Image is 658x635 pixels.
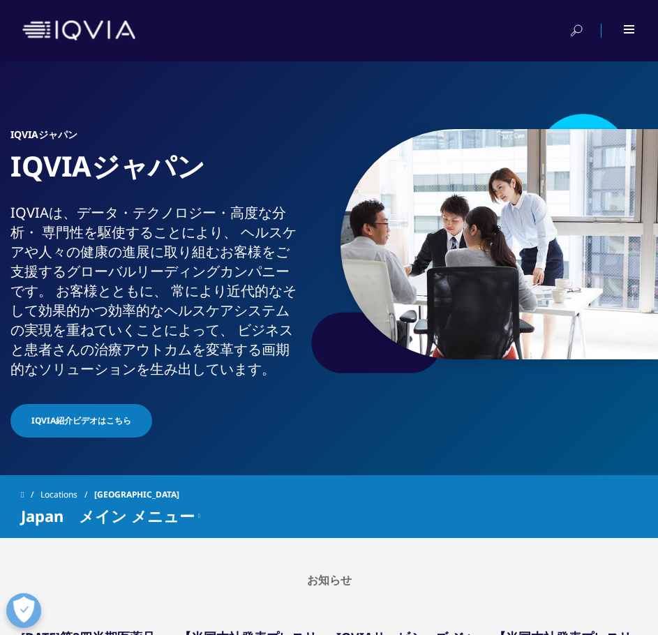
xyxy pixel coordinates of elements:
[10,203,302,379] div: IQVIAは、​データ・​テクノロジー・​高度な​分析・​ 専門性を​駆使する​ことに​より、​ ヘルスケアや​人々の​健康の​進展に​取り組む​お客様を​ご支援​する​グローバル​リーディング...
[31,414,131,427] span: IQVIA紹介ビデオはこちら
[21,573,637,587] h2: お知らせ
[341,129,658,359] img: 873_asian-businesspeople-meeting-in-office.jpg
[10,149,302,203] h1: IQVIAジャパン
[10,129,302,149] h6: IQVIAジャパン
[6,593,41,628] button: 優先設定センターを開く
[21,507,195,524] span: Japan メイン メニュー
[10,404,152,438] a: IQVIA紹介ビデオはこちら
[40,482,94,507] a: Locations
[94,482,179,507] span: [GEOGRAPHIC_DATA]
